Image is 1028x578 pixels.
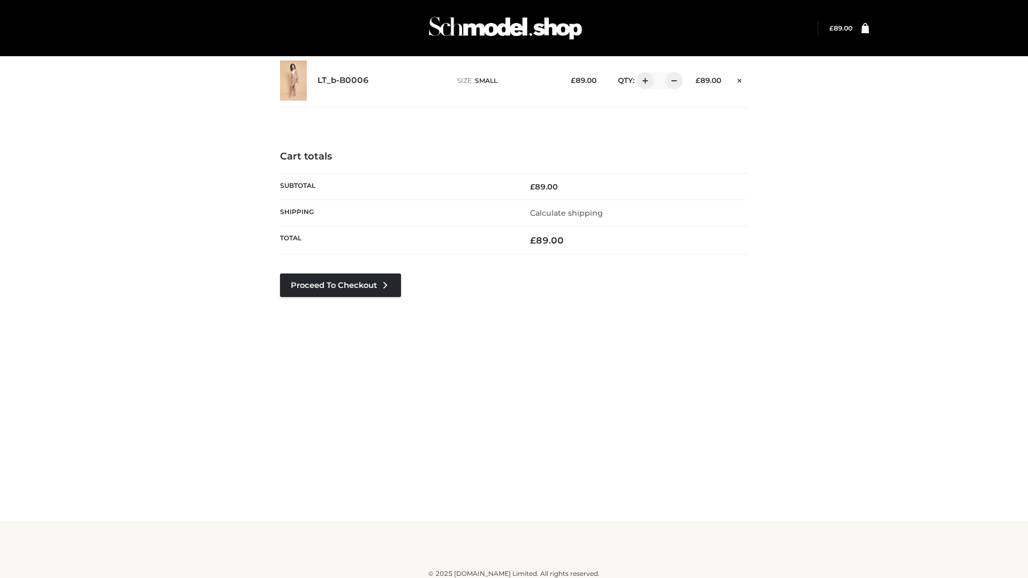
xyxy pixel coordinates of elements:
p: size : [457,76,554,86]
span: £ [571,76,576,85]
a: Calculate shipping [530,208,603,218]
img: LT_b-B0006 - SMALL [280,60,307,101]
a: £89.00 [829,24,852,32]
img: Schmodel Admin 964 [425,7,586,49]
th: Subtotal [280,173,514,200]
span: £ [530,182,535,192]
bdi: 89.00 [571,76,596,85]
span: £ [696,76,700,85]
a: Proceed to Checkout [280,273,401,297]
a: Remove this item [732,72,748,86]
th: Total [280,226,514,255]
h4: Cart totals [280,151,748,163]
bdi: 89.00 [696,76,721,85]
span: £ [530,235,536,246]
bdi: 89.00 [829,24,852,32]
span: £ [829,24,834,32]
bdi: 89.00 [530,235,564,246]
div: QTY: [607,72,679,89]
th: Shipping [280,200,514,226]
span: SMALL [475,77,497,85]
a: LT_b-B0006 [318,75,369,86]
bdi: 89.00 [530,182,558,192]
